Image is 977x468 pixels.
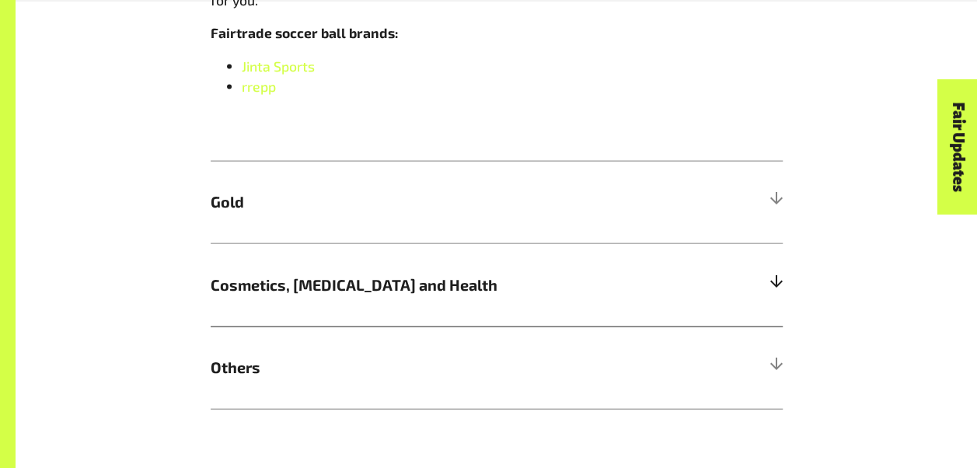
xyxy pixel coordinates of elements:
[211,190,640,214] span: Gold
[211,274,640,297] span: Cosmetics, [MEDICAL_DATA] and Health
[211,356,640,379] span: Others
[211,24,399,41] strong: Fairtrade soccer ball brands:
[242,58,315,75] a: Jinta Sports
[242,78,276,95] a: rrepp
